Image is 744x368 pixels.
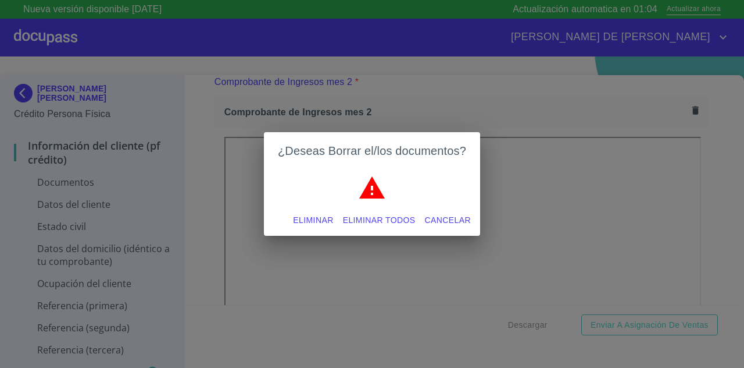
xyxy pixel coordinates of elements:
[278,141,466,160] h2: ¿Deseas Borrar el/los documentos?
[293,213,333,228] span: Eliminar
[343,213,416,228] span: Eliminar todos
[338,210,420,231] button: Eliminar todos
[420,210,475,231] button: Cancelar
[425,213,471,228] span: Cancelar
[288,210,338,231] button: Eliminar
